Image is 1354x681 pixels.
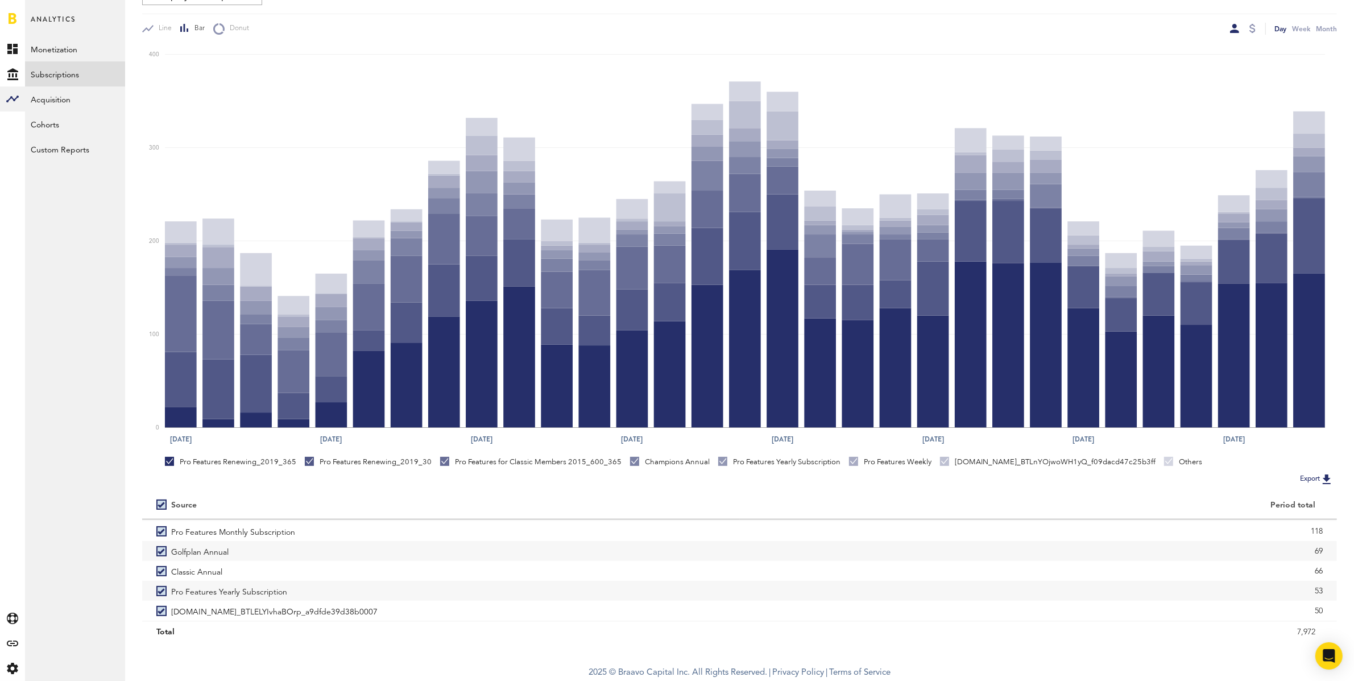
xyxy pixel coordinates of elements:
div: Source [171,501,197,510]
a: Monetization [25,36,125,61]
div: Others [1164,457,1202,467]
a: Custom Reports [25,137,125,162]
a: Terms of Service [829,668,891,677]
span: Pro Features Yearly Subscription [171,581,287,601]
div: Pro Features Renewing_2019_30 [305,457,432,467]
button: Export [1297,472,1337,486]
text: 200 [149,238,159,244]
div: Pro Features Weekly [849,457,931,467]
div: Month [1316,23,1337,35]
div: Pro Features Renewing_2019_365 [165,457,296,467]
div: 118 [754,523,1323,540]
div: 53 [754,583,1323,600]
text: [DATE] [471,434,492,444]
text: [DATE] [622,434,643,444]
span: Classic Annual [171,561,222,581]
a: Cohorts [25,112,125,137]
text: 100 [149,332,159,337]
span: Support [24,8,65,18]
span: Golfplan Annual [171,541,229,561]
text: 400 [149,52,159,57]
span: Donut [225,24,249,34]
span: Line [154,24,172,34]
div: 69 [754,543,1323,560]
div: Open Intercom Messenger [1315,642,1343,670]
text: [DATE] [922,434,944,444]
div: 50 [754,602,1323,620]
div: Total [156,624,726,641]
div: Champions Annual [630,457,710,467]
a: Subscriptions [25,61,125,86]
text: 300 [149,145,159,151]
text: [DATE] [170,434,192,444]
div: Day [1274,23,1286,35]
span: Golfplan Monthly [171,621,233,641]
text: [DATE] [320,434,342,444]
div: Pro Features Yearly Subscription [718,457,840,467]
text: [DATE] [1073,434,1094,444]
text: [DATE] [772,434,793,444]
div: Week [1292,23,1310,35]
div: 66 [754,563,1323,580]
span: Bar [189,24,205,34]
div: Period total [754,501,1316,510]
text: 0 [156,425,159,431]
div: Pro Features for Classic Members 2015_600_365 [440,457,622,467]
text: [DATE] [1223,434,1245,444]
a: Privacy Policy [772,668,824,677]
span: Analytics [31,13,76,36]
div: 7,972 [754,624,1316,641]
div: [DOMAIN_NAME]_BTLnYOjwoWH1yQ_f09dacd47c25b3ff [940,457,1156,467]
span: Pro Features Monthly Subscription [171,521,295,541]
a: Acquisition [25,86,125,112]
span: [DOMAIN_NAME]_BTLELYIvhaBOrp_a9dfde39d38b0007 [171,601,378,621]
img: Export [1320,472,1334,486]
